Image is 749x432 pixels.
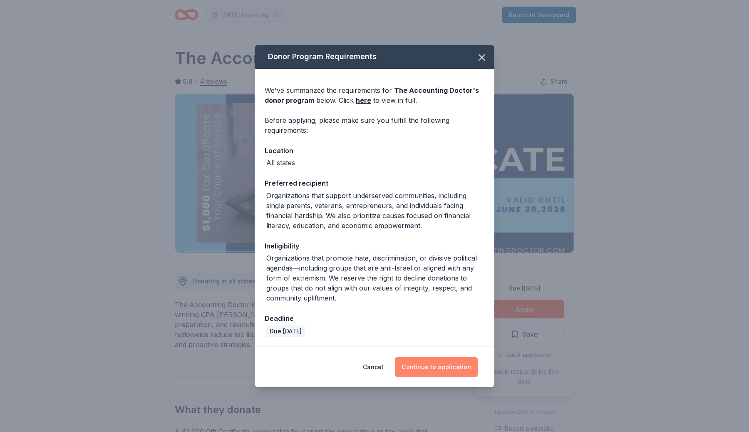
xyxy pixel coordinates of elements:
div: Organizations that promote hate, discrimination, or divisive political agendas—including groups t... [266,253,484,303]
div: Due [DATE] [266,325,305,337]
div: Before applying, please make sure you fulfill the following requirements: [265,115,484,135]
div: Location [265,145,484,156]
div: Preferred recipient [265,178,484,189]
button: Cancel [363,357,383,377]
a: here [356,95,371,105]
div: Donor Program Requirements [255,45,494,69]
div: Ineligibility [265,241,484,251]
div: All states [266,158,295,168]
div: Deadline [265,313,484,324]
div: We've summarized the requirements for below. Click to view in full. [265,85,484,105]
button: Continue to application [395,357,478,377]
div: Organizations that support underserved communities, including single parents, veterans, entrepren... [266,191,484,231]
